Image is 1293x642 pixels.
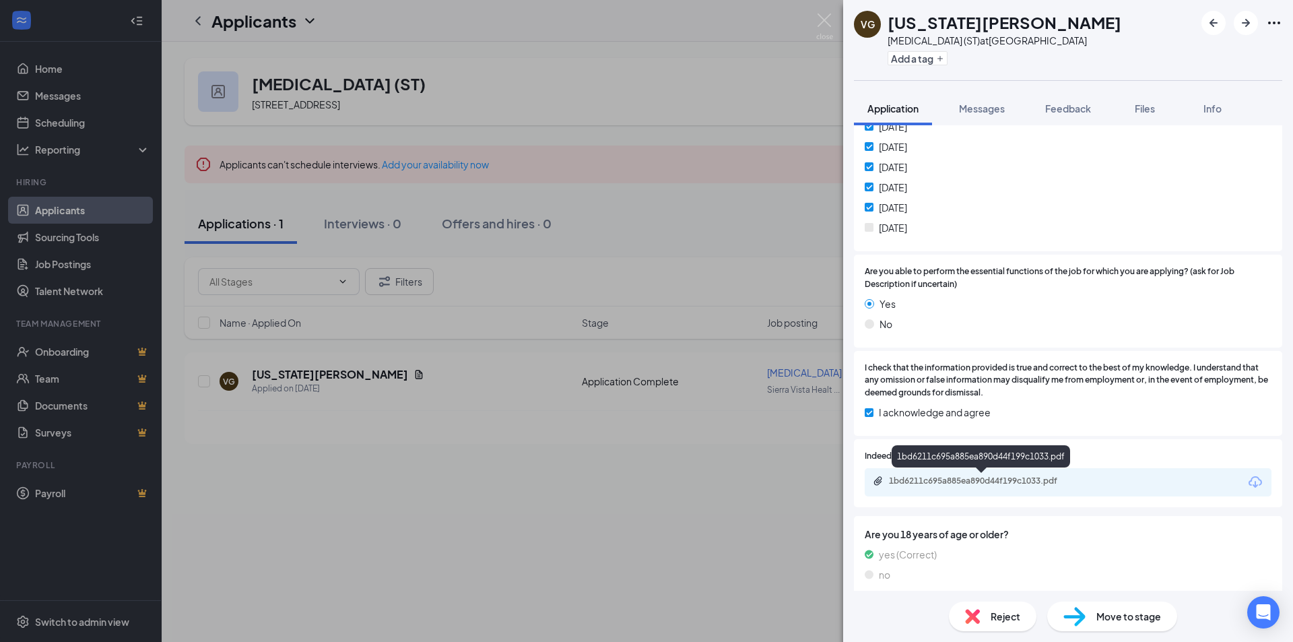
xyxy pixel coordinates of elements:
div: 1bd6211c695a885ea890d44f199c1033.pdf [892,445,1070,468]
svg: Paperclip [873,476,884,486]
span: I check that the information provided is true and correct to the best of my knowledge. I understa... [865,362,1271,400]
span: Application [867,102,919,115]
button: PlusAdd a tag [888,51,948,65]
button: ArrowLeftNew [1201,11,1226,35]
span: no [879,567,890,582]
span: Feedback [1045,102,1091,115]
svg: Download [1247,474,1263,490]
span: Messages [959,102,1005,115]
svg: Plus [936,55,944,63]
span: [DATE] [879,220,907,235]
span: [DATE] [879,180,907,195]
span: I acknowledge and agree [879,405,991,420]
h1: [US_STATE][PERSON_NAME] [888,11,1121,34]
span: [DATE] [879,119,907,134]
span: yes (Correct) [879,547,937,562]
span: [DATE] [879,200,907,215]
span: No [880,317,892,331]
div: Open Intercom Messenger [1247,596,1280,629]
svg: ArrowLeftNew [1205,15,1222,31]
span: Are you 18 years of age or older? [865,527,1271,542]
span: Info [1203,102,1222,115]
span: Move to stage [1096,609,1161,624]
span: Are you able to perform the essential functions of the job for which you are applying? (ask for J... [865,265,1271,291]
svg: ArrowRight [1238,15,1254,31]
span: [DATE] [879,139,907,154]
span: Indeed Resume [865,450,924,463]
span: Files [1135,102,1155,115]
button: ArrowRight [1234,11,1258,35]
svg: Ellipses [1266,15,1282,31]
span: [DATE] [879,160,907,174]
a: Paperclip1bd6211c695a885ea890d44f199c1033.pdf [873,476,1091,488]
span: Reject [991,609,1020,624]
div: VG [861,18,875,31]
div: 1bd6211c695a885ea890d44f199c1033.pdf [889,476,1077,486]
div: [MEDICAL_DATA] (ST) at [GEOGRAPHIC_DATA] [888,34,1121,47]
span: Yes [880,296,896,311]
